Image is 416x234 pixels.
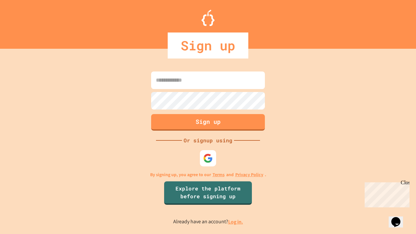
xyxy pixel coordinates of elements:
[182,136,234,144] div: Or signup using
[228,218,243,225] a: Log in.
[164,181,252,205] a: Explore the platform before signing up
[3,3,45,41] div: Chat with us now!Close
[201,10,214,26] img: Logo.svg
[173,218,243,226] p: Already have an account?
[389,208,409,227] iframe: chat widget
[213,171,225,178] a: Terms
[150,171,266,178] p: By signing up, you agree to our and .
[203,153,213,163] img: google-icon.svg
[151,114,265,131] button: Sign up
[235,171,263,178] a: Privacy Policy
[168,32,248,58] div: Sign up
[362,180,409,207] iframe: chat widget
